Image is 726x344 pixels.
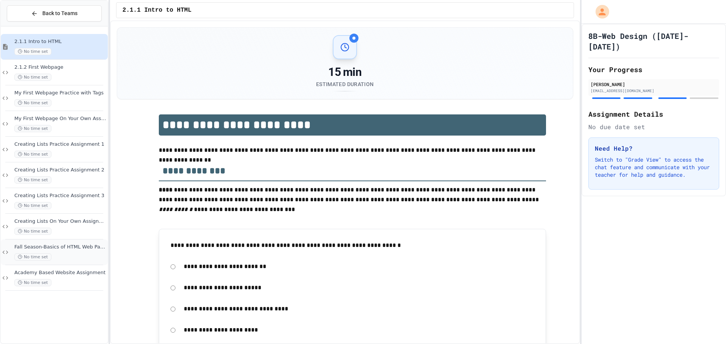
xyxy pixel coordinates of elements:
[14,218,106,225] span: Creating Lists On Your Own Assignment
[14,90,106,96] span: My First Webpage Practice with Tags
[588,109,719,119] h2: Assignment Details
[14,167,106,173] span: Creating Lists Practice Assignment 2
[588,31,719,52] h1: 8B-Web Design ([DATE]-[DATE])
[14,48,51,55] span: No time set
[123,6,191,15] span: 2.1.1 Intro to HTML
[591,81,717,88] div: [PERSON_NAME]
[14,193,106,199] span: Creating Lists Practice Assignment 3
[14,202,51,209] span: No time set
[316,80,374,88] div: Estimated Duration
[14,270,106,276] span: Academy Based Website Assignment
[14,74,51,81] span: No time set
[14,99,51,106] span: No time set
[14,64,106,71] span: 2.1.2 First Webpage
[14,244,106,250] span: Fall Season-Basics of HTML Web Page Assignment
[595,156,713,179] p: Switch to "Grade View" to access the chat feature and communicate with your teacher for help and ...
[588,122,719,131] div: No due date set
[14,151,51,158] span: No time set
[14,176,51,184] span: No time set
[588,64,719,75] h2: Your Progress
[7,5,102,22] button: Back to Teams
[588,3,611,20] div: My Account
[316,65,374,79] div: 15 min
[14,125,51,132] span: No time set
[14,228,51,235] span: No time set
[14,116,106,122] span: My First Webpage On Your Own Asssignment
[595,144,713,153] h3: Need Help?
[14,253,51,261] span: No time set
[14,141,106,148] span: Creating Lists Practice Assignment 1
[42,9,78,17] span: Back to Teams
[14,279,51,286] span: No time set
[14,39,106,45] span: 2.1.1 Intro to HTML
[591,88,717,94] div: [EMAIL_ADDRESS][DOMAIN_NAME]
